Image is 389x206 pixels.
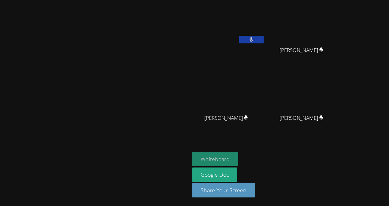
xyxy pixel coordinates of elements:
[192,167,237,182] a: Google Doc
[280,46,323,55] span: [PERSON_NAME]
[204,114,248,123] span: [PERSON_NAME]
[192,183,255,197] button: Share Your Screen
[280,114,323,123] span: [PERSON_NAME]
[192,152,238,166] button: Whiteboard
